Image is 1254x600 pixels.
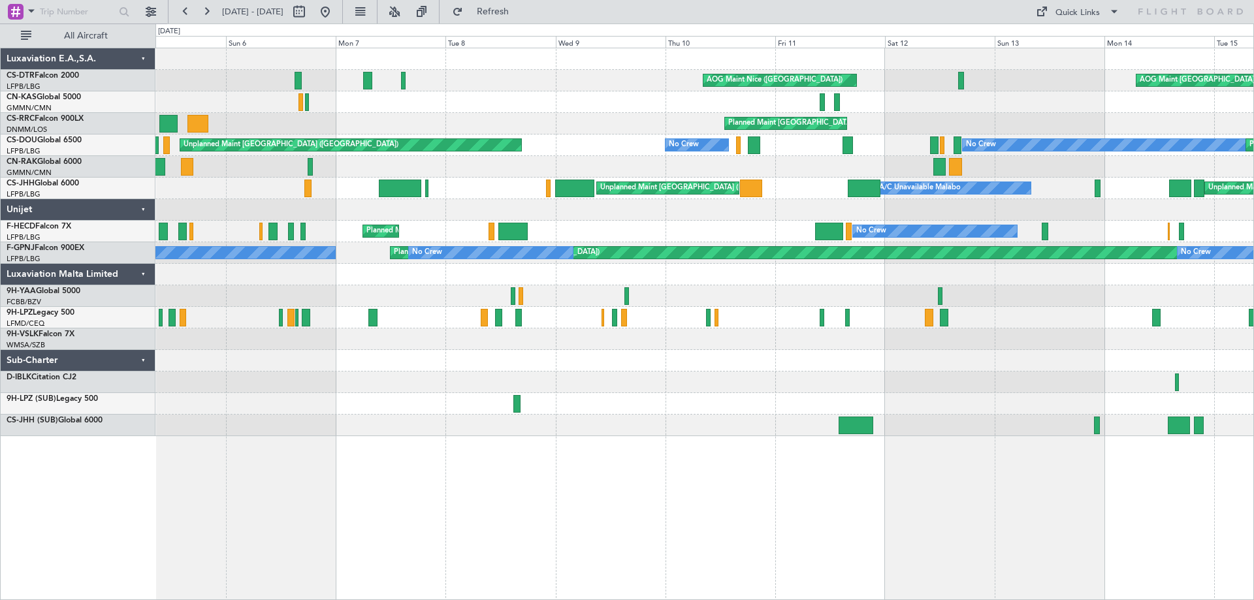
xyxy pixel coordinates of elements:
[556,36,666,48] div: Wed 9
[116,36,226,48] div: Sat 5
[7,297,41,307] a: FCBB/BZV
[7,244,35,252] span: F-GPNJ
[222,6,283,18] span: [DATE] - [DATE]
[7,158,82,166] a: CN-RAKGlobal 6000
[336,36,445,48] div: Mon 7
[412,243,442,262] div: No Crew
[7,189,40,199] a: LFPB/LBG
[1104,36,1214,48] div: Mon 14
[158,26,180,37] div: [DATE]
[7,287,36,295] span: 9H-YAA
[7,244,84,252] a: F-GPNJFalcon 900EX
[7,180,35,187] span: CS-JHH
[7,72,79,80] a: CS-DTRFalcon 2000
[7,146,40,156] a: LFPB/LBG
[728,114,934,133] div: Planned Maint [GEOGRAPHIC_DATA] ([GEOGRAPHIC_DATA])
[7,115,84,123] a: CS-RRCFalcon 900LX
[669,135,699,155] div: No Crew
[7,309,74,317] a: 9H-LPZLegacy 500
[7,330,39,338] span: 9H-VSLK
[7,330,74,338] a: 9H-VSLKFalcon 7X
[7,136,82,144] a: CS-DOUGlobal 6500
[7,254,40,264] a: LFPB/LBG
[445,36,555,48] div: Tue 8
[7,232,40,242] a: LFPB/LBG
[7,72,35,80] span: CS-DTR
[40,2,115,22] input: Trip Number
[7,168,52,178] a: GMMN/CMN
[7,395,98,403] a: 9H-LPZ (SUB)Legacy 500
[885,36,995,48] div: Sat 12
[7,223,35,230] span: F-HECD
[775,36,885,48] div: Fri 11
[7,395,56,403] span: 9H-LPZ (SUB)
[184,135,398,155] div: Unplanned Maint [GEOGRAPHIC_DATA] ([GEOGRAPHIC_DATA])
[466,7,521,16] span: Refresh
[394,243,600,262] div: Planned Maint [GEOGRAPHIC_DATA] ([GEOGRAPHIC_DATA])
[600,178,815,198] div: Unplanned Maint [GEOGRAPHIC_DATA] ([GEOGRAPHIC_DATA])
[226,36,336,48] div: Sun 6
[856,221,886,241] div: No Crew
[7,309,33,317] span: 9H-LPZ
[7,340,45,350] a: WMSA/SZB
[7,93,81,101] a: CN-KASGlobal 5000
[14,25,142,46] button: All Aircraft
[7,373,76,381] a: D-IBLKCitation CJ2
[666,36,775,48] div: Thu 10
[7,417,58,424] span: CS-JHH (SUB)
[366,221,572,241] div: Planned Maint [GEOGRAPHIC_DATA] ([GEOGRAPHIC_DATA])
[7,103,52,113] a: GMMN/CMN
[1055,7,1100,20] div: Quick Links
[7,115,35,123] span: CS-RRC
[995,36,1104,48] div: Sun 13
[7,125,47,134] a: DNMM/LOS
[1181,243,1211,262] div: No Crew
[34,31,138,40] span: All Aircraft
[7,319,44,328] a: LFMD/CEQ
[707,71,843,90] div: AOG Maint Nice ([GEOGRAPHIC_DATA])
[7,158,37,166] span: CN-RAK
[7,93,37,101] span: CN-KAS
[7,82,40,91] a: LFPB/LBG
[7,223,71,230] a: F-HECDFalcon 7X
[1029,1,1126,22] button: Quick Links
[7,417,103,424] a: CS-JHH (SUB)Global 6000
[7,373,31,381] span: D-IBLK
[879,178,961,198] div: A/C Unavailable Malabo
[446,1,524,22] button: Refresh
[966,135,996,155] div: No Crew
[7,180,79,187] a: CS-JHHGlobal 6000
[7,136,37,144] span: CS-DOU
[7,287,80,295] a: 9H-YAAGlobal 5000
